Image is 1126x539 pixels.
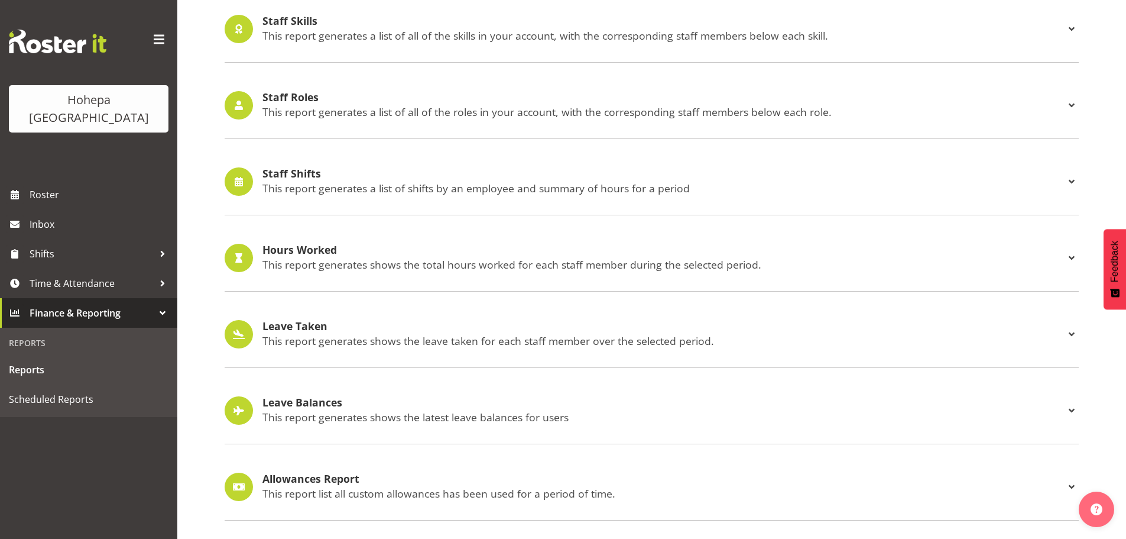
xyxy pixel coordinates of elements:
[225,91,1079,120] div: Staff Roles This report generates a list of all of the roles in your account, with the correspond...
[262,321,1065,333] h4: Leave Taken
[225,396,1079,425] div: Leave Balances This report generates shows the latest leave balances for users
[262,168,1065,180] h4: Staff Shifts
[262,92,1065,104] h4: Staff Roles
[225,15,1079,43] div: Staff Skills This report generates a list of all of the skills in your account, with the correspo...
[262,397,1065,409] h4: Leave Balances
[225,473,1079,501] div: Allowances Report This report list all custom allowances has been used for a period of time.
[9,390,168,408] span: Scheduled Reports
[1104,229,1126,309] button: Feedback - Show survey
[3,331,174,355] div: Reports
[262,15,1065,27] h4: Staff Skills
[262,182,1065,195] p: This report generates a list of shifts by an employee and summary of hours for a period
[225,320,1079,348] div: Leave Taken This report generates shows the leave taken for each staff member over the selected p...
[9,361,168,379] span: Reports
[30,304,154,322] span: Finance & Reporting
[225,167,1079,196] div: Staff Shifts This report generates a list of shifts by an employee and summary of hours for a period
[30,215,171,233] span: Inbox
[262,473,1065,485] h4: Allowances Report
[9,30,106,53] img: Rosterit website logo
[262,29,1065,42] p: This report generates a list of all of the skills in your account, with the corresponding staff m...
[21,91,157,127] div: Hohepa [GEOGRAPHIC_DATA]
[262,244,1065,256] h4: Hours Worked
[262,105,1065,118] p: This report generates a list of all of the roles in your account, with the corresponding staff me...
[262,487,1065,500] p: This report list all custom allowances has been used for a period of time.
[262,411,1065,424] p: This report generates shows the latest leave balances for users
[30,275,154,292] span: Time & Attendance
[262,334,1065,347] p: This report generates shows the leave taken for each staff member over the selected period.
[225,244,1079,272] div: Hours Worked This report generates shows the total hours worked for each staff member during the ...
[30,245,154,263] span: Shifts
[262,258,1065,271] p: This report generates shows the total hours worked for each staff member during the selected period.
[3,385,174,414] a: Scheduled Reports
[3,355,174,385] a: Reports
[1091,504,1102,515] img: help-xxl-2.png
[1109,241,1120,282] span: Feedback
[30,186,171,204] span: Roster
